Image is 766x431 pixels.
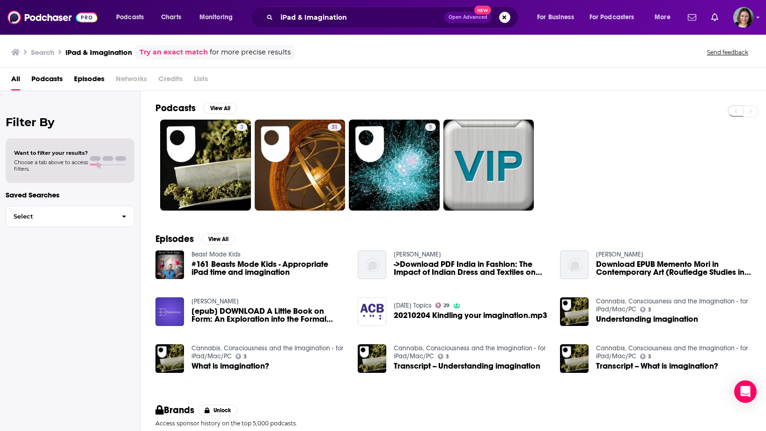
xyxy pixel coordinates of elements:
[640,307,652,312] a: 3
[358,250,386,279] img: ->Download PDF India in Fashion: The Impact of Indian Dress and Textiles on the Fashionable Imagi...
[648,308,651,312] span: 3
[446,355,449,359] span: 3
[236,123,247,131] a: 3
[429,123,432,132] span: 5
[394,362,540,370] a: Transcript -- Understanding imagination
[191,307,346,323] span: [epub] DOWNLOAD A Little Book on Form: An Exploration into the Formal Imagination of Poetry BY [P...
[394,260,549,276] a: ->Download PDF India in Fashion: The Impact of Indian Dress and Textiles on the Fashionable Imagi...
[155,420,751,427] p: Access sponsor history on the top 5,000 podcasts.
[140,47,208,58] a: Try an exact match
[255,120,346,211] a: 31
[110,10,156,25] button: open menu
[583,10,648,25] button: open menu
[191,362,269,370] a: What is imagination?
[589,11,634,24] span: For Podcasters
[435,302,450,308] a: 29
[199,11,233,24] span: Monitoring
[155,102,196,114] h2: Podcasts
[155,404,194,416] h2: Brands
[74,71,104,91] a: Episodes
[349,120,440,211] a: 5
[194,71,208,91] span: Lists
[331,123,338,132] span: 31
[240,123,243,132] span: 3
[6,190,134,199] p: Saved Searches
[155,233,235,245] a: EpisodesView All
[560,297,589,326] img: Understanding imagination
[116,71,147,91] span: Networks
[201,234,235,245] button: View All
[438,354,449,359] a: 3
[160,120,251,211] a: 3
[191,344,343,360] a: Cannabis, Consciousness and the Imagination - for iPad/Mac/PC
[6,115,134,129] h2: Filter By
[655,11,670,24] span: More
[193,10,245,25] button: open menu
[210,47,291,58] span: for more precise results
[596,344,748,360] a: Cannabis, Consciousness and the Imagination - for iPad/Mac/PC
[31,48,54,57] h3: Search
[31,71,63,91] a: Podcasts
[203,103,237,114] button: View All
[596,315,698,323] span: Understanding imagination
[155,10,187,25] a: Charts
[560,344,589,373] img: Transcript -- What is imagination?
[443,303,449,308] span: 29
[198,405,238,416] button: Unlock
[155,344,184,373] img: What is imagination?
[596,297,748,313] a: Cannabis, Consciousness and the Imagination - for iPad/Mac/PC
[596,250,643,258] a: Balassa Reis
[733,7,754,28] img: User Profile
[684,9,700,25] a: Show notifications dropdown
[596,362,718,370] a: Transcript -- What is imagination?
[449,15,487,20] span: Open Advanced
[155,102,237,114] a: PodcastsView All
[191,260,346,276] a: #161 Beasts Mode Kids - Appropriate iPad time and imagination
[358,344,386,373] a: Transcript -- Understanding imagination
[191,250,241,258] a: Beast Mode Kids
[596,260,751,276] a: Download EPUB Memento Mori in Contemporary Art (Routledge Studies in Theology, Imagination and th...
[277,10,444,25] input: Search podcasts, credits, & more...
[243,355,247,359] span: 3
[260,7,527,28] div: Search podcasts, credits, & more...
[474,6,491,15] span: New
[6,206,134,227] button: Select
[394,302,432,310] a: Tuesday Topics
[155,297,184,326] img: [epub] DOWNLOAD A Little Book on Form: An Exploration into the Formal Imagination of Poetry BY Ro...
[116,11,144,24] span: Podcasts
[530,10,586,25] button: open menu
[161,11,181,24] span: Charts
[11,71,20,91] a: All
[394,250,441,258] a: Annimo Breeder
[6,213,114,219] span: Select
[191,297,239,305] a: Saya Kowe
[7,8,97,26] img: Podchaser - Follow, Share and Rate Podcasts
[640,354,652,359] a: 3
[394,344,545,360] a: Cannabis, Consciousness and the Imagination - for iPad/Mac/PC
[560,250,589,279] img: Download EPUB Memento Mori in Contemporary Art (Routledge Studies in Theology, Imagination and th...
[394,311,547,319] a: 20210204 Kindling your imagination.mp3
[14,159,88,172] span: Choose a tab above to access filters.
[358,297,386,326] a: 20210204 Kindling your imagination.mp3
[155,250,184,279] img: #161 Beasts Mode Kids - Appropriate iPad time and imagination
[648,355,651,359] span: 3
[537,11,574,24] span: For Business
[444,12,492,23] button: Open AdvancedNew
[733,7,754,28] span: Logged in as micglogovac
